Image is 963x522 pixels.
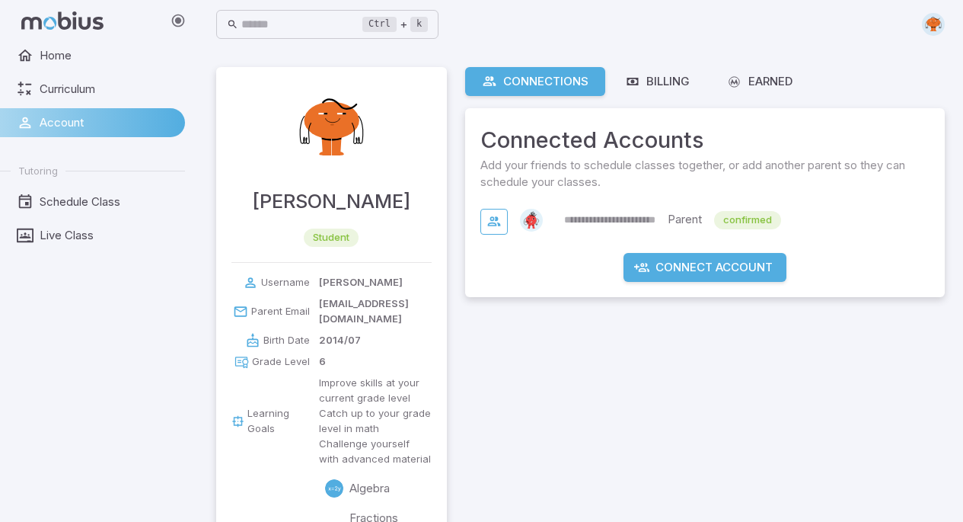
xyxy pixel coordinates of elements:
[319,275,403,290] p: [PERSON_NAME]
[252,186,410,216] h4: [PERSON_NAME]
[252,354,310,370] p: Grade Level
[362,17,397,32] kbd: Ctrl
[480,157,930,191] span: Add your friends to schedule classes together, or add another parent so they can schedule your cl...
[40,194,174,210] span: Schedule Class
[40,227,174,244] span: Live Class
[285,82,377,174] img: hussein
[319,437,432,467] p: Challenge yourself with advanced material
[319,296,432,327] p: [EMAIL_ADDRESS][DOMAIN_NAME]
[714,213,781,228] span: confirmed
[40,114,174,131] span: Account
[349,480,390,497] p: Algebra
[362,15,428,34] div: +
[18,164,58,178] span: Tutoring
[325,479,343,498] div: Algebra
[40,81,174,98] span: Curriculum
[922,13,945,36] img: oval.svg
[319,376,432,406] p: Improve skills at your current grade level
[410,17,428,32] kbd: k
[319,354,326,370] p: 6
[251,304,310,319] p: Parent Email
[482,73,588,90] div: Connections
[247,406,309,437] p: Learning Goals
[261,275,310,290] p: Username
[480,123,930,157] span: Connected Accounts
[623,253,786,282] button: Connect Account
[625,73,690,90] div: Billing
[304,230,359,245] span: student
[40,47,174,64] span: Home
[319,333,361,348] p: 2014/07
[726,73,792,90] div: Earned
[319,406,432,437] p: Catch up to your grade level in math
[520,209,543,232] img: circle.svg
[263,333,310,348] p: Birth Date
[668,211,702,229] p: Parent
[480,209,508,235] button: View Connection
